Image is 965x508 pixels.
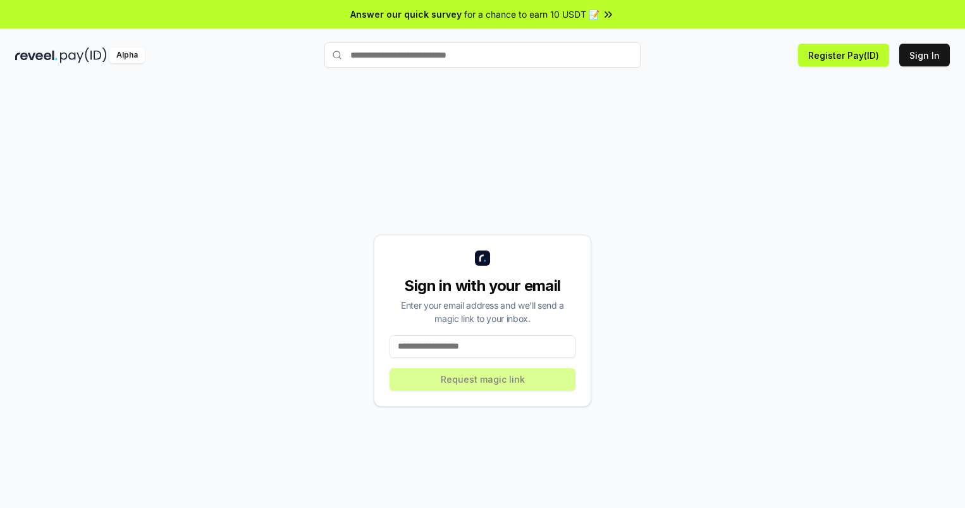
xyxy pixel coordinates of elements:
button: Sign In [899,44,950,66]
div: Enter your email address and we’ll send a magic link to your inbox. [390,299,575,325]
div: Alpha [109,47,145,63]
span: Answer our quick survey [350,8,462,21]
button: Register Pay(ID) [798,44,889,66]
img: pay_id [60,47,107,63]
img: logo_small [475,251,490,266]
div: Sign in with your email [390,276,575,296]
img: reveel_dark [15,47,58,63]
span: for a chance to earn 10 USDT 📝 [464,8,599,21]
